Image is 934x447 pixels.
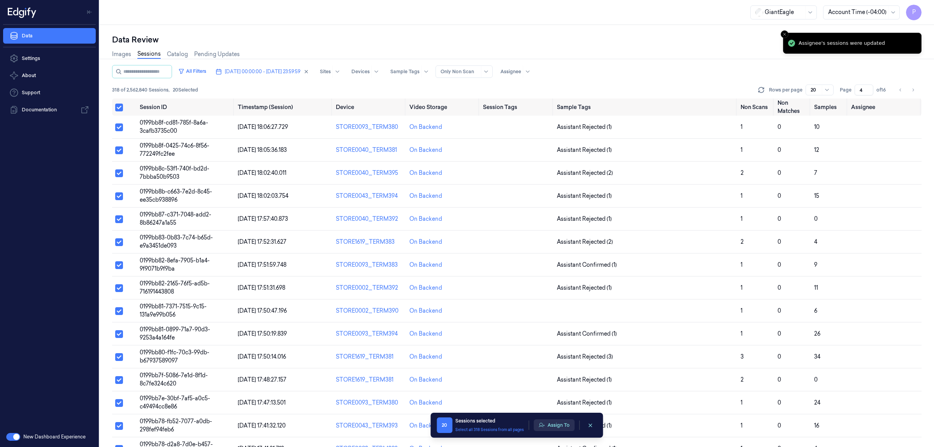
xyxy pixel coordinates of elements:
button: Select row [115,284,123,292]
button: P [906,5,922,20]
button: Select all 318 Sessions from all pages [455,427,524,433]
th: Sample Tags [554,99,738,116]
span: 12 [814,146,819,153]
div: On Backend [409,238,442,246]
a: Images [112,50,131,58]
button: Select row [115,353,123,361]
button: Select row [115,123,123,131]
span: 0 [778,169,781,176]
th: Samples [811,99,848,116]
span: Assistant Rejected (2) [557,238,613,246]
button: Toggle Navigation [83,6,96,18]
span: 4 [814,238,817,245]
span: 0199bb81-0899-71a7-90d3-9253a4a164fe [140,326,210,341]
span: 1 [741,307,743,314]
span: 1 [741,399,743,406]
a: Catalog [167,50,188,58]
div: STORE0093_TERM380 [336,399,403,407]
th: Session ID [137,99,235,116]
span: 15 [814,192,819,199]
span: 1 [741,284,743,291]
div: STORE0093_TERM380 [336,123,403,131]
span: 0 [814,215,818,222]
span: [DATE] 00:00:00 - [DATE] 23:59:59 [225,68,300,75]
span: Assistant Rejected (1) [557,123,612,131]
div: STORE1619_TERM383 [336,238,403,246]
div: On Backend [409,215,442,223]
nav: pagination [895,84,918,95]
span: 20 [437,417,452,433]
span: 0 [778,284,781,291]
span: 3 [741,353,744,360]
span: Assistant Rejected (1) [557,376,612,384]
button: Select row [115,422,123,430]
span: [DATE] 18:05:36.183 [238,146,287,153]
span: 16 [814,422,819,429]
div: STORE0040_TERM395 [336,169,403,177]
span: 318 of 2,562,840 Sessions , [112,86,170,93]
button: Select row [115,307,123,315]
span: 0 [778,353,781,360]
button: Go to previous page [895,84,906,95]
span: [DATE] 17:57:40.873 [238,215,288,222]
div: On Backend [409,169,442,177]
button: Select row [115,399,123,407]
div: STORE0043_TERM394 [336,192,403,200]
span: 0 [778,123,781,130]
span: [DATE] 17:47:13.501 [238,399,286,406]
span: 0 [778,192,781,199]
span: 6 [814,307,817,314]
span: 0199bb8f-cd81-785f-8a6a-3cafb3735c00 [140,119,208,134]
span: [DATE] 17:51:59.748 [238,261,286,268]
div: Assignee's sessions were updated [799,39,885,47]
div: On Backend [409,146,442,154]
span: 0199bb80-f1fc-70c3-99db-b67937589097 [140,349,209,364]
span: 11 [814,284,818,291]
span: 0 [778,307,781,314]
span: 0 [778,376,781,383]
button: Select row [115,261,123,269]
span: 1 [741,422,743,429]
span: 20 Selected [173,86,198,93]
span: [DATE] 17:41:32.120 [238,422,286,429]
span: 9 [814,261,817,268]
span: 0 [778,215,781,222]
span: 0 [778,146,781,153]
div: On Backend [409,422,442,430]
th: Non Scans [737,99,774,116]
span: [DATE] 17:48:27.157 [238,376,286,383]
button: Select row [115,169,123,177]
div: STORE1619_TERM381 [336,353,403,361]
button: Select all [115,104,123,111]
a: Data [3,28,96,44]
span: 0199bb8b-c663-7e2d-8c45-ee35cb938896 [140,188,212,203]
span: 2 [741,376,744,383]
span: 0 [778,238,781,245]
button: All Filters [175,65,209,77]
div: Data Review [112,34,922,45]
button: Assign To [534,419,574,431]
div: On Backend [409,330,442,338]
span: [DATE] 18:06:27.729 [238,123,288,130]
span: Assistant Rejected (1) [557,284,612,292]
span: 0199bb82-8efa-7905-b1a4-9f9071b9f9ba [140,257,210,272]
span: 0199bb7f-5086-7e1d-8f1d-8c7fe324c620 [140,372,208,387]
span: [DATE] 17:51:31.698 [238,284,285,291]
div: On Backend [409,399,442,407]
span: 0199bb82-2165-76f5-ad5b-716191443808 [140,280,210,295]
a: Pending Updates [194,50,240,58]
span: 2 [741,169,744,176]
div: STORE0093_TERM394 [336,330,403,338]
span: [DATE] 18:02:03.754 [238,192,288,199]
p: Rows per page [769,86,802,93]
span: Assistant Rejected (1) [557,146,612,154]
div: On Backend [409,123,442,131]
div: On Backend [409,284,442,292]
span: Assistant Confirmed (1) [557,261,617,269]
span: 1 [741,146,743,153]
a: Sessions [137,50,161,59]
span: 2 [741,238,744,245]
span: 1 [741,215,743,222]
span: [DATE] 17:50:47.196 [238,307,287,314]
span: [DATE] 17:50:19.839 [238,330,287,337]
